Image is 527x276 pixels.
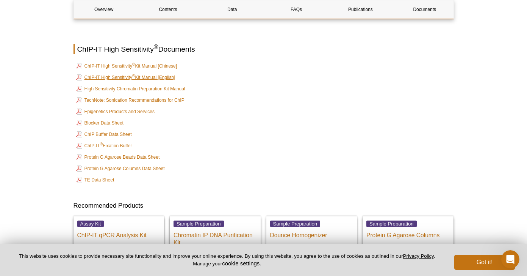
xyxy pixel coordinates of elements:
iframe: Intercom live chat [501,250,519,268]
h2: ChIP-IT High Sensitivity Documents [73,44,454,54]
a: TE Data Sheet [76,175,114,185]
a: Protein G Agarose Beads Data Sheet [76,153,160,162]
sup: ® [100,142,103,146]
a: Contents [138,0,198,19]
p: Dounce Homogenizer [270,228,353,239]
a: Privacy Policy [403,253,434,259]
p: This website uses cookies to provide necessary site functionality and improve your online experie... [12,253,442,267]
a: Assay Kit ChIP-IT qPCR Analysis Kit [73,216,164,254]
span: Assay Kit [77,221,104,227]
a: Publications [330,0,391,19]
a: Sample Preparation Protein G Agarose Columns [363,216,454,254]
span: Sample Preparation [270,221,321,227]
a: TechNote: Sonication Recommendations for ChIP [76,96,185,105]
span: Sample Preparation [366,221,417,227]
a: Documents [394,0,455,19]
a: ChIP-IT High Sensitivity®Kit Manual [Chinese] [76,62,177,71]
button: cookie settings [222,260,260,267]
sup: ® [154,44,158,50]
a: Blocker Data Sheet [76,118,124,128]
p: Protein G Agarose Columns [366,228,450,239]
h3: Recommended Products [73,201,454,210]
a: ChIP Buffer Data Sheet [76,130,132,139]
a: Epigenetics Products and Services [76,107,155,116]
a: High Sensitivity Chromatin Preparation Kit Manual [76,84,185,93]
a: Sample Preparation Dounce Homogenizer [266,216,357,254]
a: Overview [74,0,134,19]
span: Sample Preparation [174,221,224,227]
button: Got it! [454,255,515,270]
sup: ® [132,74,135,78]
a: ChIP-IT®Fixation Buffer [76,141,132,150]
p: ChIP-IT qPCR Analysis Kit [77,228,161,239]
a: Sample Preparation Chromatin IP DNA Purification Kit [170,216,261,254]
a: ChIP-IT High Sensitivity®Kit Manual [English] [76,73,175,82]
p: Chromatin IP DNA Purification Kit [174,228,257,247]
a: Data [202,0,262,19]
a: Protein G Agarose Columns Data Sheet [76,164,165,173]
sup: ® [132,62,135,66]
a: FAQs [266,0,326,19]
